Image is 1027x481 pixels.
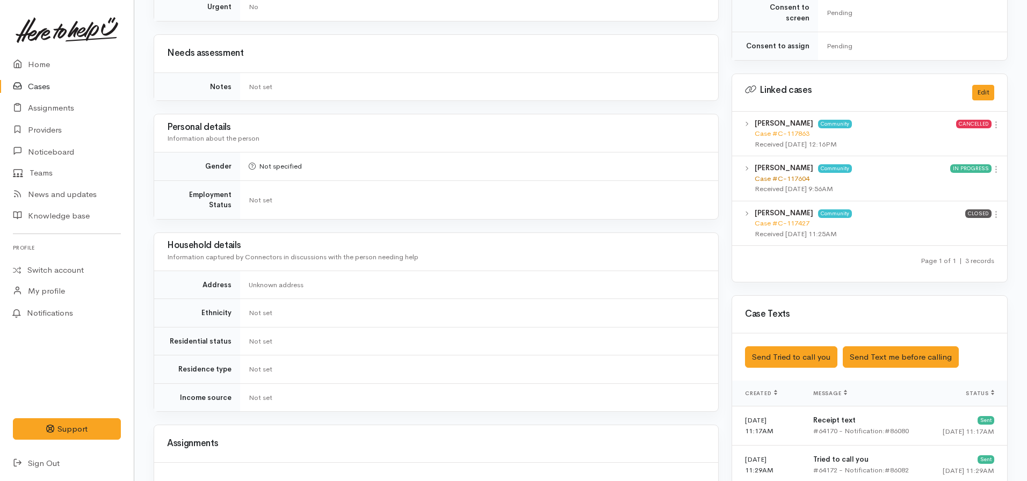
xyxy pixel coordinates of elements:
[167,240,705,251] h3: Household details
[818,164,852,173] span: Community
[978,416,994,425] div: Sent
[813,426,919,436] div: #64170 - Notification:#86080
[936,426,994,437] div: [DATE] 11:17AM
[972,85,994,100] button: Edit
[154,327,240,355] td: Residential status
[813,390,847,397] span: Message
[950,164,992,173] span: In progress
[249,365,272,374] span: Not set
[249,82,705,92] div: Not set
[755,218,809,228] a: Case #C-117427
[167,122,705,133] h3: Personal details
[755,139,956,150] div: Received [DATE] 12:16PM
[813,455,869,464] b: Tried to call you
[745,309,994,319] h3: Case Texts
[755,174,809,183] a: Case #C-117604
[13,418,121,440] button: Support
[959,256,962,265] span: |
[755,119,813,128] b: [PERSON_NAME]
[167,48,705,59] h3: Needs assessment
[921,256,994,265] small: Page 1 of 1 3 records
[154,271,240,299] td: Address
[732,406,805,446] td: [DATE] 11:17AM
[249,393,272,402] span: Not set
[755,129,809,138] a: Case #C-117863
[843,346,959,368] button: Send Text me before calling
[745,390,777,397] span: Created
[154,180,240,219] td: Employment Status
[154,299,240,327] td: Ethnicity
[154,152,240,181] td: Gender
[827,41,994,52] div: Pending
[755,163,813,172] b: [PERSON_NAME]
[813,416,856,425] b: Receipt text
[249,337,272,346] span: Not set
[827,8,994,18] div: Pending
[154,383,240,411] td: Income source
[167,252,418,261] span: Information captured by Connectors in discussions with the person needing help
[249,162,302,171] span: Not specified
[966,390,994,397] span: Status
[745,346,837,368] button: Send Tried to call you
[813,465,919,476] div: #64172 - Notification:#86082
[978,455,994,464] div: Sent
[818,120,852,128] span: Community
[745,85,959,96] h3: Linked cases
[13,240,121,255] h6: Profile
[249,2,705,12] div: No
[154,355,240,384] td: Residence type
[956,120,992,128] span: Cancelled
[249,308,272,317] span: Not set
[732,32,818,60] td: Consent to assign
[965,209,992,218] span: Closed
[167,439,705,449] h3: Assignments
[154,72,240,100] td: Notes
[818,209,852,218] span: Community
[936,465,994,476] div: [DATE] 11:29AM
[755,208,813,217] b: [PERSON_NAME]
[249,280,705,290] div: Unknown address
[755,184,950,194] div: Received [DATE] 9:56AM
[167,134,259,143] span: Information about the person
[755,229,965,239] div: Received [DATE] 11:25AM
[249,195,272,205] span: Not set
